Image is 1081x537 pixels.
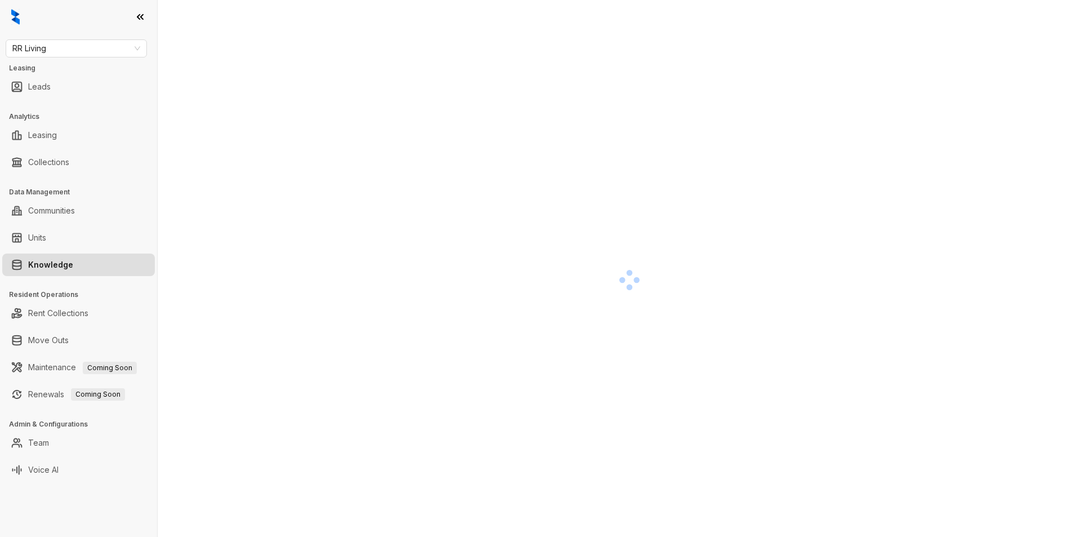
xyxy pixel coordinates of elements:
a: Knowledge [28,254,73,276]
li: Team [2,432,155,454]
li: Maintenance [2,356,155,379]
span: Coming Soon [83,362,137,374]
a: Team [28,432,49,454]
li: Renewals [2,383,155,406]
li: Leasing [2,124,155,147]
h3: Resident Operations [9,290,157,300]
h3: Data Management [9,187,157,197]
li: Knowledge [2,254,155,276]
img: logo [11,9,20,25]
a: Voice AI [28,459,59,481]
h3: Admin & Configurations [9,419,157,429]
span: Coming Soon [71,388,125,401]
li: Collections [2,151,155,174]
h3: Leasing [9,63,157,73]
a: RenewalsComing Soon [28,383,125,406]
li: Communities [2,199,155,222]
li: Leads [2,76,155,98]
a: Move Outs [28,329,69,352]
a: Collections [28,151,69,174]
a: Rent Collections [28,302,88,325]
h3: Analytics [9,112,157,122]
li: Units [2,227,155,249]
span: RR Living [12,40,140,57]
a: Units [28,227,46,249]
li: Voice AI [2,459,155,481]
li: Rent Collections [2,302,155,325]
li: Move Outs [2,329,155,352]
a: Communities [28,199,75,222]
a: Leads [28,76,51,98]
a: Leasing [28,124,57,147]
